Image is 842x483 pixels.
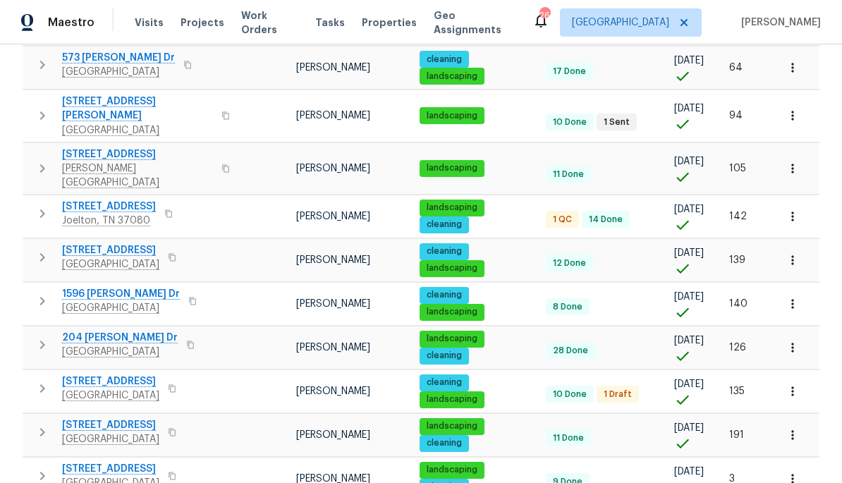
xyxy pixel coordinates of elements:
[729,212,747,221] span: 142
[421,306,483,318] span: landscaping
[421,289,468,301] span: cleaning
[296,212,370,221] span: [PERSON_NAME]
[296,386,370,396] span: [PERSON_NAME]
[674,204,704,214] span: [DATE]
[572,16,669,30] span: [GEOGRAPHIC_DATA]
[296,63,370,73] span: [PERSON_NAME]
[421,219,468,231] span: cleaning
[547,214,578,226] span: 1 QC
[421,333,483,345] span: landscaping
[729,343,746,353] span: 126
[674,292,704,302] span: [DATE]
[296,164,370,173] span: [PERSON_NAME]
[296,430,370,440] span: [PERSON_NAME]
[241,8,298,37] span: Work Orders
[539,8,549,23] div: 26
[674,423,704,433] span: [DATE]
[547,116,592,128] span: 10 Done
[547,169,590,181] span: 11 Done
[421,377,468,389] span: cleaning
[547,389,592,401] span: 10 Done
[547,301,588,313] span: 8 Done
[296,343,370,353] span: [PERSON_NAME]
[674,379,704,389] span: [DATE]
[729,386,745,396] span: 135
[674,104,704,114] span: [DATE]
[296,255,370,265] span: [PERSON_NAME]
[674,467,704,477] span: [DATE]
[362,16,417,30] span: Properties
[421,437,468,449] span: cleaning
[674,157,704,166] span: [DATE]
[296,111,370,121] span: [PERSON_NAME]
[421,162,483,174] span: landscaping
[421,202,483,214] span: landscaping
[421,245,468,257] span: cleaning
[296,299,370,309] span: [PERSON_NAME]
[421,393,483,405] span: landscaping
[583,214,628,226] span: 14 Done
[421,350,468,362] span: cleaning
[674,336,704,346] span: [DATE]
[729,299,748,309] span: 140
[421,71,483,82] span: landscaping
[421,54,468,66] span: cleaning
[736,16,821,30] span: [PERSON_NAME]
[48,16,94,30] span: Maestro
[729,111,743,121] span: 94
[729,255,745,265] span: 139
[315,18,345,27] span: Tasks
[547,432,590,444] span: 11 Done
[598,389,637,401] span: 1 Draft
[729,164,746,173] span: 105
[135,16,164,30] span: Visits
[421,420,483,432] span: landscaping
[547,257,592,269] span: 12 Done
[547,345,594,357] span: 28 Done
[434,8,515,37] span: Geo Assignments
[421,110,483,122] span: landscaping
[421,464,483,476] span: landscaping
[547,66,592,78] span: 17 Done
[181,16,224,30] span: Projects
[598,116,635,128] span: 1 Sent
[674,56,704,66] span: [DATE]
[729,430,744,440] span: 191
[421,262,483,274] span: landscaping
[729,63,743,73] span: 64
[674,248,704,258] span: [DATE]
